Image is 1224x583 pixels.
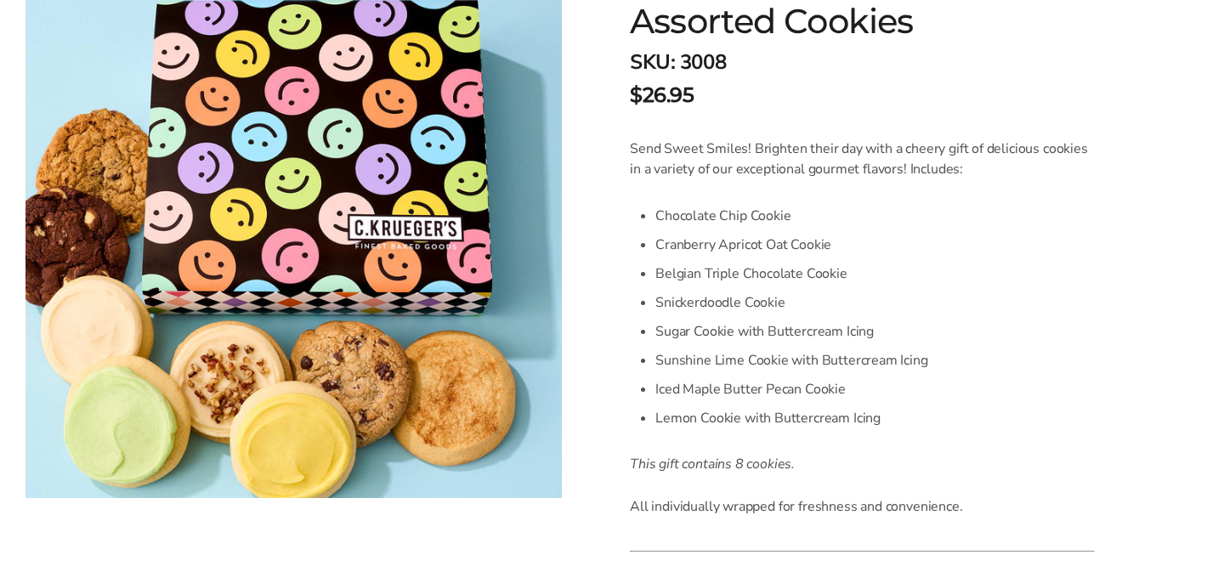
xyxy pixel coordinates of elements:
li: Sunshine Lime Cookie with Buttercream Icing [655,346,1095,375]
span: 3008 [680,48,726,76]
li: Belgian Triple Chocolate Cookie [655,259,1095,288]
li: Chocolate Chip Cookie [655,201,1095,230]
li: Iced Maple Butter Pecan Cookie [655,375,1095,404]
li: Snickerdoodle Cookie [655,288,1095,317]
p: Send Sweet Smiles! Brighten their day with a cheery gift of delicious cookies in a variety of our... [630,139,1095,179]
strong: SKU: [630,48,675,76]
em: This gift contains 8 cookies. [630,455,795,473]
li: Cranberry Apricot Oat Cookie [655,230,1095,259]
li: Lemon Cookie with Buttercream Icing [655,404,1095,433]
li: Sugar Cookie with Buttercream Icing [655,317,1095,346]
span: $26.95 [630,80,694,110]
p: All individually wrapped for freshness and convenience. [630,496,1095,517]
